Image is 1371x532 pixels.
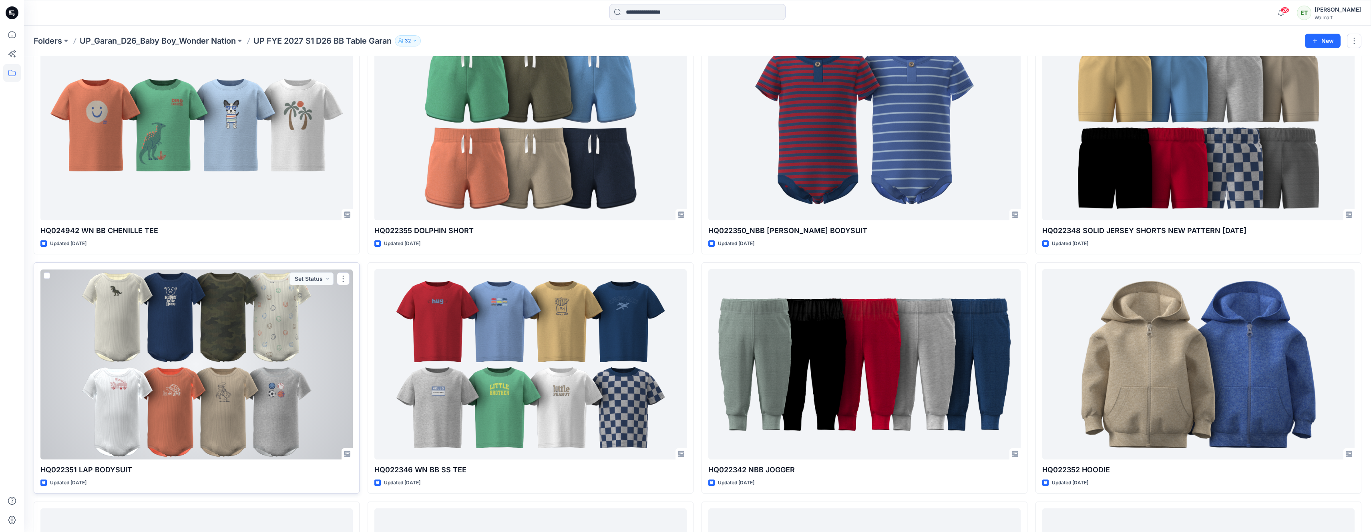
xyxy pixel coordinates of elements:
a: HQ022346 WN BB SS TEE [374,269,687,459]
p: HQ022352 HOODIE [1042,464,1355,476]
p: HQ022351 LAP BODYSUIT [40,464,353,476]
a: HQ022342 NBB JOGGER [708,269,1021,459]
a: HQ022352 HOODIE [1042,269,1355,459]
p: Updated [DATE] [1052,479,1088,487]
a: Folders [34,35,62,46]
a: HQ024942 WN BB CHENILLE TEE [40,30,353,220]
span: 26 [1281,7,1289,13]
button: New [1305,34,1341,48]
p: HQ024942 WN BB CHENILLE TEE [40,225,353,236]
a: HQ022351 LAP BODYSUIT [40,269,353,459]
button: 32 [395,35,421,46]
a: UP_Garan_D26_Baby Boy_Wonder Nation [80,35,236,46]
p: Updated [DATE] [384,479,420,487]
p: Updated [DATE] [50,240,86,248]
div: [PERSON_NAME] [1315,5,1361,14]
p: Updated [DATE] [384,240,420,248]
p: Updated [DATE] [718,240,754,248]
p: HQ022348 SOLID JERSEY SHORTS NEW PATTERN [DATE] [1042,225,1355,236]
div: ET [1297,6,1311,20]
p: HQ022346 WN BB SS TEE [374,464,687,476]
p: 32 [405,36,411,45]
div: Walmart [1315,14,1361,20]
p: HQ022350_NBB [PERSON_NAME] BODYSUIT [708,225,1021,236]
p: Updated [DATE] [50,479,86,487]
p: HQ022342 NBB JOGGER [708,464,1021,476]
p: UP FYE 2027 S1 D26 BB Table Garan [253,35,392,46]
p: Updated [DATE] [718,479,754,487]
a: HQ022348 SOLID JERSEY SHORTS NEW PATTERN 07.24.25 [1042,30,1355,220]
a: HQ022350_NBB SS HENLEY BODYSUIT [708,30,1021,220]
a: HQ022355 DOLPHIN SHORT [374,30,687,220]
p: HQ022355 DOLPHIN SHORT [374,225,687,236]
p: Updated [DATE] [1052,240,1088,248]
